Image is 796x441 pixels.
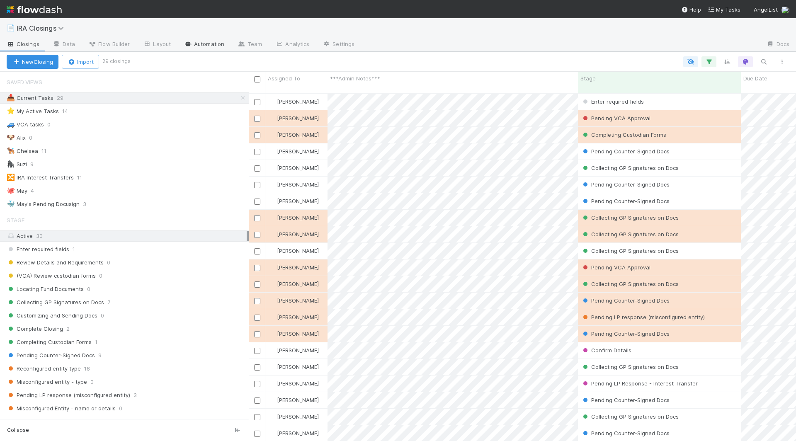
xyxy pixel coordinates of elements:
[581,181,670,188] span: Pending Counter-Signed Docs
[581,98,644,105] span: Enter required fields
[277,363,319,370] span: [PERSON_NAME]
[269,297,276,304] img: avatar_aa70801e-8de5-4477-ab9d-eb7c67de69c1.png
[84,363,90,374] span: 18
[254,132,260,138] input: Toggle Row Selected
[46,38,82,51] a: Data
[269,114,319,122] div: [PERSON_NAME]
[581,114,650,122] div: Pending VCA Approval
[7,350,95,361] span: Pending Counter-Signed Docs
[581,197,670,205] div: Pending Counter-Signed Docs
[7,377,87,387] span: Misconfigured entity - type
[277,347,319,354] span: [PERSON_NAME]
[7,200,15,207] span: 🐳
[581,281,679,287] span: Collecting GP Signatures on Docs
[269,165,276,171] img: avatar_b0da76e8-8e9d-47e0-9b3e-1b93abf6f697.png
[133,390,137,400] span: 3
[269,181,276,188] img: avatar_768cd48b-9260-4103-b3ef-328172ae0546.png
[7,93,53,103] div: Current Tasks
[254,414,260,420] input: Toggle Row Selected
[269,247,276,254] img: avatar_aa70801e-8de5-4477-ab9d-eb7c67de69c1.png
[581,147,670,155] div: Pending Counter-Signed Docs
[269,264,276,271] img: avatar_768cd48b-9260-4103-b3ef-328172ae0546.png
[581,296,670,305] div: Pending Counter-Signed Docs
[277,131,319,138] span: [PERSON_NAME]
[254,348,260,354] input: Toggle Row Selected
[87,284,90,294] span: 0
[269,280,319,288] div: [PERSON_NAME]
[277,198,319,204] span: [PERSON_NAME]
[7,186,27,196] div: May
[17,24,68,32] span: IRA Closings
[7,244,69,254] span: Enter required fields
[269,97,319,106] div: [PERSON_NAME]
[254,248,260,254] input: Toggle Row Selected
[581,379,698,388] div: Pending LP Response - Interest Transfer
[581,230,679,238] div: Collecting GP Signatures on Docs
[7,160,15,167] span: 🦍
[581,97,644,106] div: Enter required fields
[277,181,319,188] span: [PERSON_NAME]
[82,38,136,51] a: Flow Builder
[30,159,42,170] span: 9
[277,115,319,121] span: [PERSON_NAME]
[99,271,102,281] span: 0
[254,381,260,387] input: Toggle Row Selected
[7,174,15,181] span: 🔀
[581,330,670,337] span: Pending Counter-Signed Docs
[7,159,27,170] div: Suzi
[7,147,15,154] span: 🐕‍🦺
[7,257,104,268] span: Review Details and Requirements
[581,412,679,421] div: Collecting GP Signatures on Docs
[269,430,276,436] img: avatar_b0da76e8-8e9d-47e0-9b3e-1b93abf6f697.png
[269,397,276,403] img: avatar_b0da76e8-8e9d-47e0-9b3e-1b93abf6f697.png
[231,38,269,51] a: Team
[254,364,260,371] input: Toggle Row Selected
[136,38,177,51] a: Layout
[581,213,679,222] div: Collecting GP Signatures on Docs
[254,215,260,221] input: Toggle Row Selected
[754,6,778,13] span: AngelList
[7,94,15,101] span: 📥
[269,363,276,370] img: avatar_b0da76e8-8e9d-47e0-9b3e-1b93abf6f697.png
[581,429,670,437] div: Pending Counter-Signed Docs
[581,231,679,237] span: Collecting GP Signatures on Docs
[77,172,90,183] span: 11
[580,74,596,82] span: Stage
[581,131,666,138] span: Completing Custodian Forms
[62,55,99,69] button: Import
[581,280,679,288] div: Collecting GP Signatures on Docs
[277,148,319,155] span: [PERSON_NAME]
[101,310,104,321] span: 0
[708,6,740,13] span: My Tasks
[88,40,130,48] span: Flow Builder
[581,214,679,221] span: Collecting GP Signatures on Docs
[581,247,679,255] div: Collecting GP Signatures on Docs
[254,182,260,188] input: Toggle Row Selected
[269,429,319,437] div: [PERSON_NAME]
[7,324,63,334] span: Complete Closing
[36,233,43,239] span: 30
[277,214,319,221] span: [PERSON_NAME]
[581,263,650,271] div: Pending VCA Approval
[41,146,55,156] span: 11
[90,377,94,387] span: 0
[269,98,276,105] img: avatar_aa70801e-8de5-4477-ab9d-eb7c67de69c1.png
[7,297,104,308] span: Collecting GP Signatures on Docs
[581,180,670,189] div: Pending Counter-Signed Docs
[269,180,319,189] div: [PERSON_NAME]
[269,412,319,421] div: [PERSON_NAME]
[581,148,670,155] span: Pending Counter-Signed Docs
[277,231,319,237] span: [PERSON_NAME]
[269,379,319,388] div: [PERSON_NAME]
[581,165,679,171] span: Collecting GP Signatures on Docs
[254,199,260,205] input: Toggle Row Selected
[254,281,260,288] input: Toggle Row Selected
[277,297,319,304] span: [PERSON_NAME]
[269,213,319,222] div: [PERSON_NAME]
[268,74,300,82] span: Assigned To
[743,74,767,82] span: Due Date
[581,247,679,254] span: Collecting GP Signatures on Docs
[254,165,260,172] input: Toggle Row Selected
[277,397,319,403] span: [PERSON_NAME]
[107,257,110,268] span: 0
